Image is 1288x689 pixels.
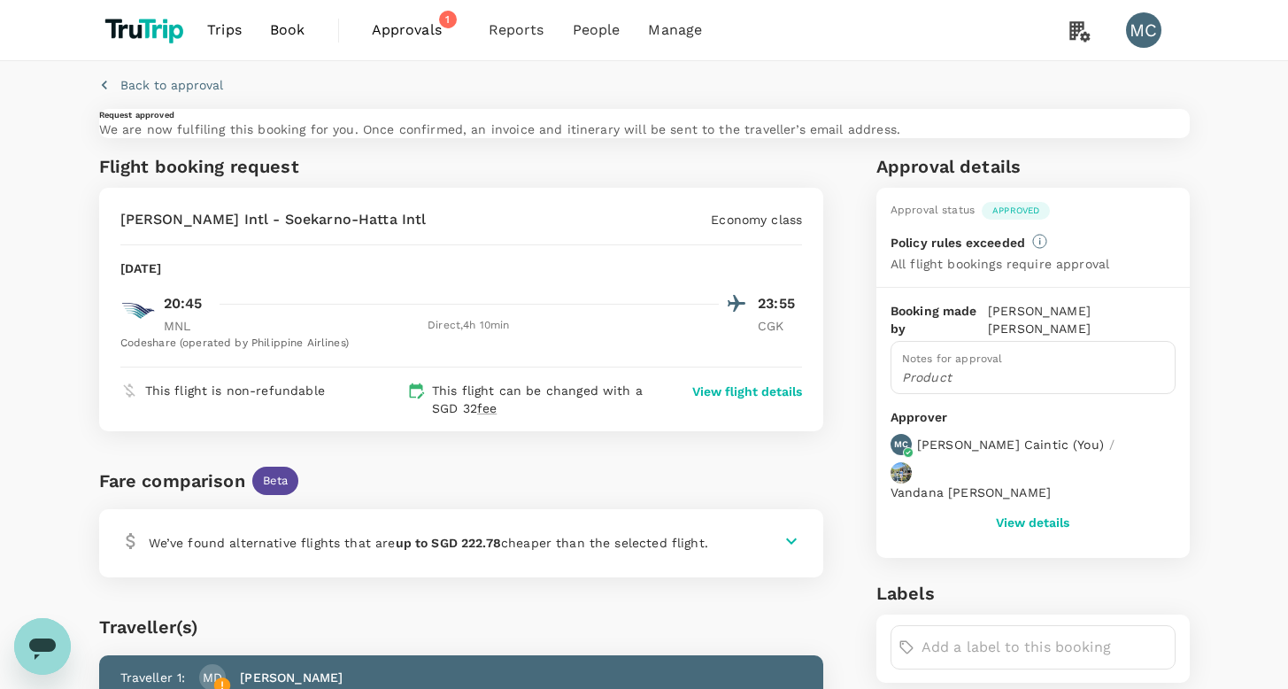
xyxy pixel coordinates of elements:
div: Traveller(s) [99,613,824,641]
p: Product [902,368,1164,386]
p: CGK [758,317,802,335]
p: Economy class [711,211,802,228]
button: View details [996,515,1069,530]
button: View flight details [692,383,802,400]
div: Fare comparison [99,467,245,495]
img: GA [120,293,156,329]
span: Beta [252,473,299,490]
span: Notes for approval [902,352,1003,365]
p: MD [203,669,222,686]
p: 20:45 [164,293,203,314]
p: Policy rules exceeded [891,234,1025,252]
p: This flight can be changed with a SGD 32 [432,382,659,417]
p: All flight bookings require approval [891,255,1109,273]
p: [PERSON_NAME] Caintic ( You ) [917,436,1104,453]
p: [PERSON_NAME] Intl - Soekarno-Hatta Intl [120,209,427,230]
img: TruTrip logo [99,11,194,50]
b: up to SGD 222.78 [396,536,501,550]
div: MC [1126,12,1161,48]
span: Manage [648,19,702,41]
p: This flight is non-refundable [145,382,325,399]
span: Reports [489,19,544,41]
h6: Approval details [876,152,1190,181]
img: avatar-664abc286c9eb.jpeg [891,462,912,484]
span: fee [477,401,497,415]
span: Approvals [372,19,460,41]
span: Approved [982,205,1050,217]
h6: Flight booking request [99,152,458,181]
p: MC [894,438,908,451]
p: Vandana [PERSON_NAME] [891,484,1051,501]
p: Approver [891,408,1176,427]
p: Back to approval [120,76,223,94]
p: [PERSON_NAME] [240,669,343,686]
span: Book [270,19,305,41]
h6: Request approved [99,109,1190,120]
p: / [1109,436,1114,453]
iframe: Button to launch messaging window [14,618,71,675]
p: MNL [164,317,208,335]
div: Direct , 4h 10min [219,317,720,335]
span: Trips [207,19,242,41]
h6: Labels [876,579,1190,608]
input: Add a label to this booking [922,633,1168,662]
p: We’ve found alternative flights that are cheaper than the selected flight. [149,534,708,552]
span: People [573,19,621,41]
p: We are now fulfiling this booking for you. Once confirmed, an invoice and itinerary will be sent ... [99,120,1190,138]
div: Codeshare (operated by Philippine Airlines) [120,335,803,352]
button: Back to approval [99,76,223,94]
p: [PERSON_NAME] [PERSON_NAME] [988,302,1176,337]
span: 1 [439,11,457,28]
p: 23:55 [758,293,802,314]
p: Traveller 1 : [120,669,186,686]
div: Approval status [891,202,975,220]
p: Booking made by [891,302,988,337]
p: [DATE] [120,259,162,277]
